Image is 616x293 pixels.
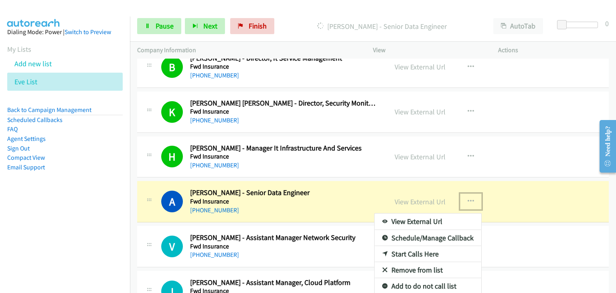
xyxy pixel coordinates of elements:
[7,135,46,142] a: Agent Settings
[375,262,481,278] a: Remove from list
[14,59,52,68] a: Add new list
[161,236,183,257] div: The call is yet to be attempted
[375,214,481,230] a: View External Url
[375,246,481,262] a: Start Calls Here
[375,230,481,246] a: Schedule/Manage Callback
[14,77,37,86] a: Eve List
[161,236,183,257] h1: V
[7,116,63,124] a: Scheduled Callbacks
[7,163,45,171] a: Email Support
[7,106,91,114] a: Back to Campaign Management
[7,45,31,54] a: My Lists
[7,154,45,161] a: Compact View
[7,125,18,133] a: FAQ
[593,114,616,178] iframe: Resource Center
[65,28,111,36] a: Switch to Preview
[7,144,30,152] a: Sign Out
[7,27,123,37] div: Dialing Mode: Power |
